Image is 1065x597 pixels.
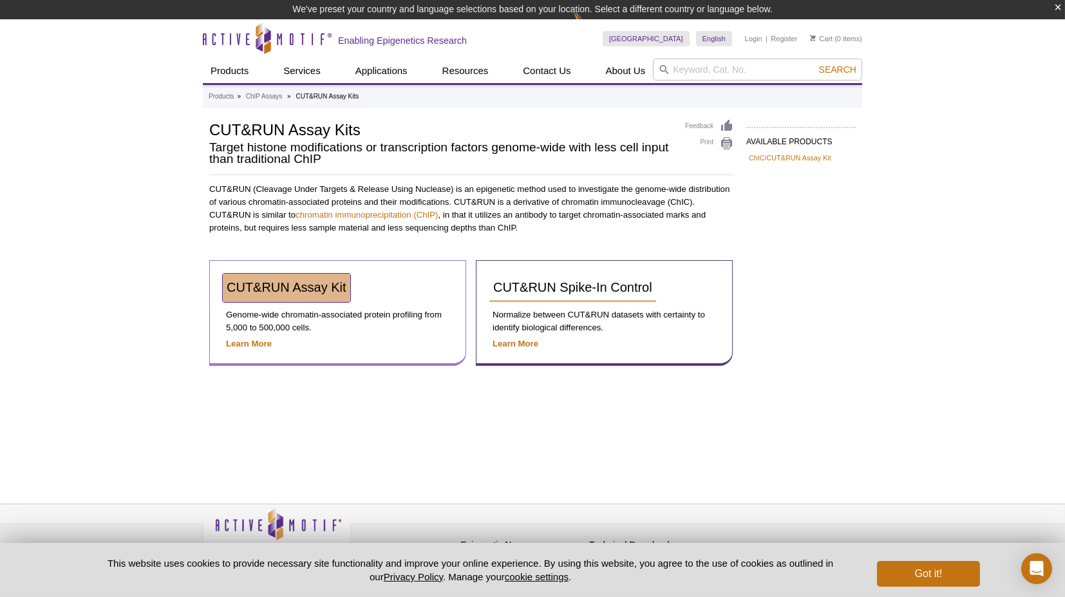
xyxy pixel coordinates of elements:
[489,308,719,334] p: Normalize between CUT&RUN datasets with certainty to identify biological differences.
[348,59,415,83] a: Applications
[489,274,656,302] a: CUT&RUN Spike-In Control
[226,339,272,348] a: Learn More
[815,64,860,75] button: Search
[685,137,733,151] a: Print
[746,127,856,150] h2: AVAILABLE PRODUCTS
[653,59,862,81] input: Keyword, Cat. No.
[435,59,496,83] a: Resources
[718,527,815,555] table: Click to Verify - This site chose Symantec SSL for secure e-commerce and confidential communicati...
[515,59,578,83] a: Contact Us
[810,35,816,41] img: Your Cart
[246,91,283,102] a: ChIP Assays
[296,93,359,100] li: CUT&RUN Assay Kits
[227,280,346,294] span: CUT&RUN Assay Kit
[296,210,438,220] a: chromatin immunoprecipitation (ChIP)
[287,93,291,100] li: »
[745,34,762,43] a: Login
[209,119,672,138] h1: CUT&RUN Assay Kits
[696,31,732,46] a: English
[573,10,607,40] img: Change Here
[1021,553,1052,584] div: Open Intercom Messenger
[603,31,690,46] a: [GEOGRAPHIC_DATA]
[810,31,862,46] li: (0 items)
[749,152,831,164] a: ChIC/CUT&RUN Assay Kit
[357,538,408,557] a: Privacy Policy
[771,34,797,43] a: Register
[203,59,256,83] a: Products
[85,556,856,583] p: This website uses cookies to provide necessary site functionality and improve your online experie...
[493,339,538,348] a: Learn More
[338,35,467,46] h2: Enabling Epigenetics Research
[209,183,733,234] p: CUT&RUN (Cleavage Under Targets & Release Using Nuclease) is an epigenetic method used to investi...
[877,561,980,587] button: Got it!
[203,504,351,556] img: Active Motif,
[384,571,443,582] a: Privacy Policy
[505,571,569,582] button: cookie settings
[685,119,733,133] a: Feedback
[810,34,833,43] a: Cart
[598,59,654,83] a: About Us
[766,31,768,46] li: |
[493,280,652,294] span: CUT&RUN Spike-In Control
[819,64,856,75] span: Search
[276,59,328,83] a: Services
[209,142,672,165] h2: Target histone modifications or transcription factors genome-wide with less cell input than tradi...
[209,91,234,102] a: Products
[223,274,350,302] a: CUT&RUN Assay Kit
[460,540,583,551] h4: Epigenetic News
[223,308,453,334] p: Genome-wide chromatin-associated protein profiling from 5,000 to 500,000 cells.
[589,540,712,551] h4: Technical Downloads
[237,93,241,100] li: »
